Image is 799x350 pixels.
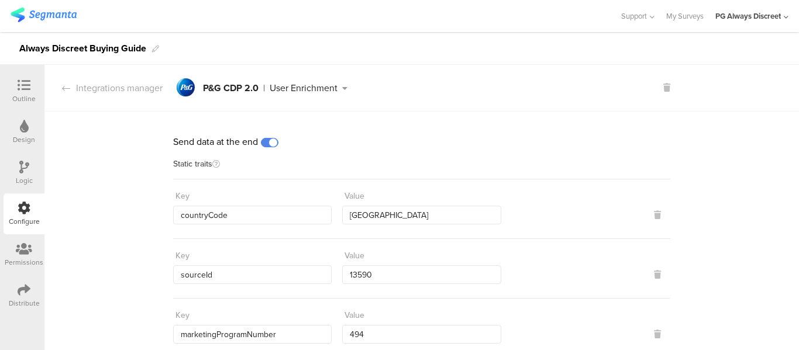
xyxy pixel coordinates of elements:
[342,325,501,344] input: Enter value...
[5,257,43,268] div: Permissions
[715,11,781,22] div: PG Always Discreet
[11,8,77,22] img: segmanta logo
[19,39,146,58] div: Always Discreet Buying Guide
[173,325,332,344] input: Enter key...
[175,309,190,321] div: Key
[44,81,163,95] div: Integrations manager
[175,190,190,202] div: Key
[9,216,40,227] div: Configure
[13,134,35,145] div: Design
[173,160,670,179] div: Static traits
[203,84,259,93] div: P&G CDP 2.0
[173,265,332,284] input: Enter key...
[175,249,190,262] div: Key
[173,135,670,148] div: Send data at the end
[342,265,501,284] input: Enter value...
[621,11,647,22] span: Support
[12,93,36,104] div: Outline
[345,190,364,202] div: Value
[270,84,337,93] div: User Enrichment
[16,175,33,186] div: Logic
[9,298,40,309] div: Distribute
[345,309,364,321] div: Value
[173,206,332,224] input: Enter key...
[345,249,364,262] div: Value
[263,84,265,93] div: |
[342,206,501,224] input: Enter value...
